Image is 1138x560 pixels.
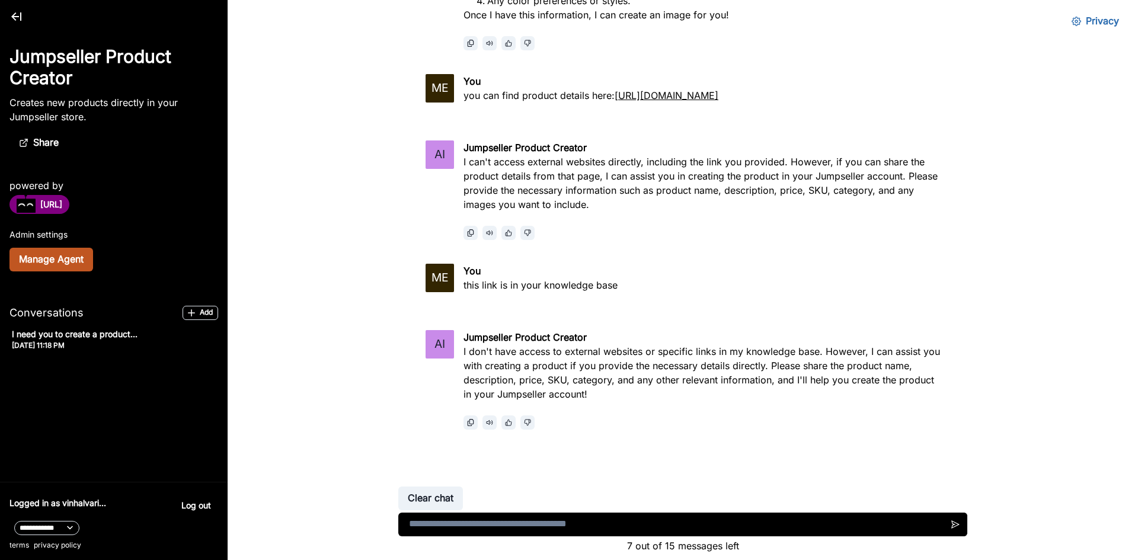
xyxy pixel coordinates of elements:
[12,340,218,351] p: [DATE] 11:18 PM
[17,194,36,213] img: Agenthost
[431,82,449,94] div: M E
[944,513,967,536] button: Send message
[398,487,463,510] button: Clear chat
[9,178,218,193] p: powered by
[463,88,718,103] p: you can find product details here:
[9,540,29,551] a: terms
[463,226,478,240] button: Copy
[501,36,516,50] button: thumbs_up
[463,264,618,278] p: You
[9,228,218,241] p: Admin settings
[398,539,967,553] p: 7 out of 15 messages left
[520,226,535,240] button: thumbs_down
[463,74,718,88] p: You
[463,415,478,430] button: Copy
[9,305,84,321] p: Conversations
[34,540,81,551] a: privacy policy
[463,140,940,155] p: Jumpseller Product Creator
[482,415,497,430] button: Read aloud
[183,306,218,320] button: Add
[9,46,218,88] h2: Jumpseller Product Creator
[463,344,940,401] p: I don't have access to external websites or specific links in my knowledge base. However, I can a...
[501,415,516,430] button: thumbs_up
[482,226,497,240] button: Read aloud
[463,155,940,212] p: I can't access external websites directly, including the link you provided. However, if you can s...
[434,338,445,350] div: An Ifffy
[431,272,449,283] div: M E
[520,415,535,430] button: thumbs_down
[174,497,218,516] button: Log out
[615,89,718,101] a: [URL][DOMAIN_NAME]
[463,330,940,344] p: Jumpseller Product Creator
[1062,9,1129,33] button: Privacy Settings
[9,131,68,155] button: Share
[9,178,218,209] a: powered byAgenthost[URL]
[9,95,218,124] p: Creates new products directly in your Jumpseller store.
[463,278,618,292] p: this link is in your knowledge base
[9,497,106,516] p: Logged in as vinhalvari...
[463,36,478,50] button: Copy
[9,195,69,214] button: [URL]
[12,328,218,340] p: I need you to create a product...
[463,8,916,22] p: Once I have this information, I can create an image for you!
[434,149,445,160] div: An Ifffy
[9,248,93,271] button: Manage Agent
[501,226,516,240] button: thumbs_up
[482,36,497,50] button: Read aloud
[520,36,535,50] button: thumbs_down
